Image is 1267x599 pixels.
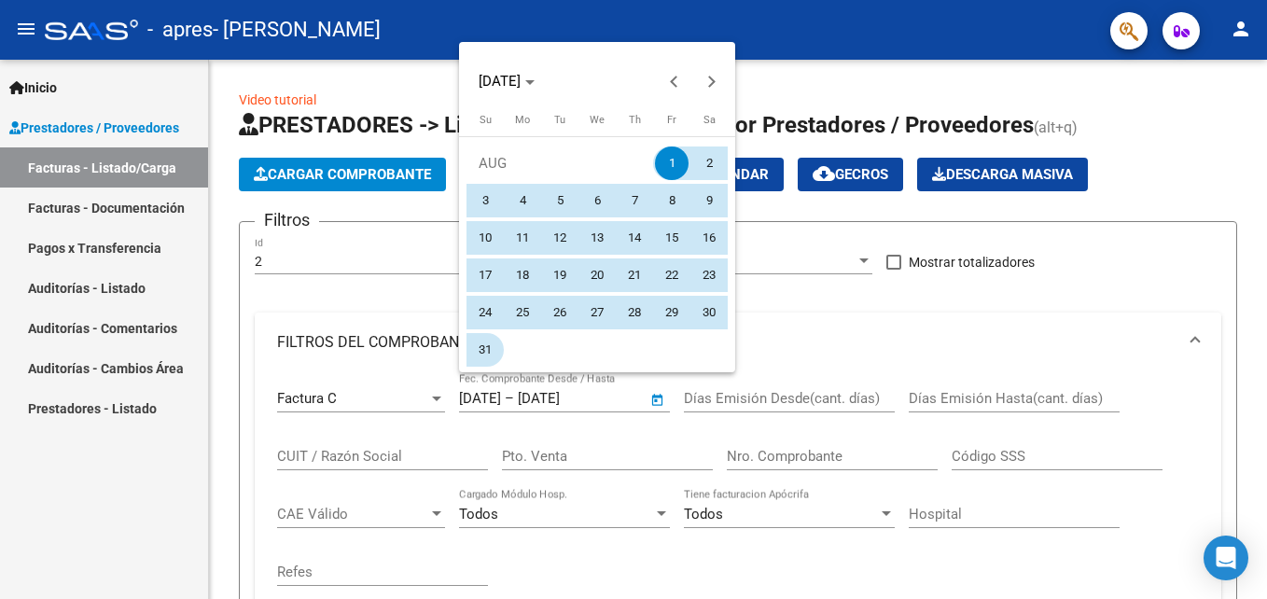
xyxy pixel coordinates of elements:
span: We [590,114,605,126]
span: 7 [618,184,651,217]
button: August 29, 2025 [653,294,690,331]
span: 11 [506,221,539,255]
button: August 7, 2025 [616,182,653,219]
span: [DATE] [479,73,521,90]
span: 2 [692,146,726,180]
button: August 12, 2025 [541,219,578,257]
button: August 10, 2025 [466,219,504,257]
span: 31 [468,333,502,367]
button: August 28, 2025 [616,294,653,331]
span: 25 [506,296,539,329]
button: August 3, 2025 [466,182,504,219]
button: Next month [693,63,731,100]
button: August 27, 2025 [578,294,616,331]
span: 26 [543,296,577,329]
button: August 17, 2025 [466,257,504,294]
span: 1 [655,146,689,180]
span: 12 [543,221,577,255]
button: August 20, 2025 [578,257,616,294]
span: 29 [655,296,689,329]
span: 30 [692,296,726,329]
span: 6 [580,184,614,217]
button: August 8, 2025 [653,182,690,219]
span: 15 [655,221,689,255]
span: 23 [692,258,726,292]
span: 18 [506,258,539,292]
span: 28 [618,296,651,329]
span: Mo [515,114,530,126]
span: 17 [468,258,502,292]
span: 19 [543,258,577,292]
span: 21 [618,258,651,292]
span: 20 [580,258,614,292]
button: August 15, 2025 [653,219,690,257]
span: 10 [468,221,502,255]
span: Tu [554,114,565,126]
button: August 21, 2025 [616,257,653,294]
button: August 11, 2025 [504,219,541,257]
span: Su [480,114,492,126]
button: August 24, 2025 [466,294,504,331]
span: 24 [468,296,502,329]
button: August 30, 2025 [690,294,728,331]
button: August 14, 2025 [616,219,653,257]
td: AUG [466,145,653,182]
span: 27 [580,296,614,329]
button: August 23, 2025 [690,257,728,294]
span: Sa [703,114,716,126]
button: August 5, 2025 [541,182,578,219]
span: Fr [667,114,676,126]
span: 5 [543,184,577,217]
button: August 18, 2025 [504,257,541,294]
button: August 19, 2025 [541,257,578,294]
span: 16 [692,221,726,255]
button: August 16, 2025 [690,219,728,257]
button: August 31, 2025 [466,331,504,369]
button: Previous month [656,63,693,100]
button: August 6, 2025 [578,182,616,219]
button: August 26, 2025 [541,294,578,331]
span: 14 [618,221,651,255]
button: August 2, 2025 [690,145,728,182]
span: 4 [506,184,539,217]
button: August 9, 2025 [690,182,728,219]
button: August 22, 2025 [653,257,690,294]
span: 13 [580,221,614,255]
span: Th [629,114,641,126]
button: August 1, 2025 [653,145,690,182]
button: August 13, 2025 [578,219,616,257]
div: Open Intercom Messenger [1204,536,1248,580]
span: 8 [655,184,689,217]
button: August 4, 2025 [504,182,541,219]
button: August 25, 2025 [504,294,541,331]
span: 22 [655,258,689,292]
span: 3 [468,184,502,217]
button: Choose month and year [471,64,542,98]
span: 9 [692,184,726,217]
